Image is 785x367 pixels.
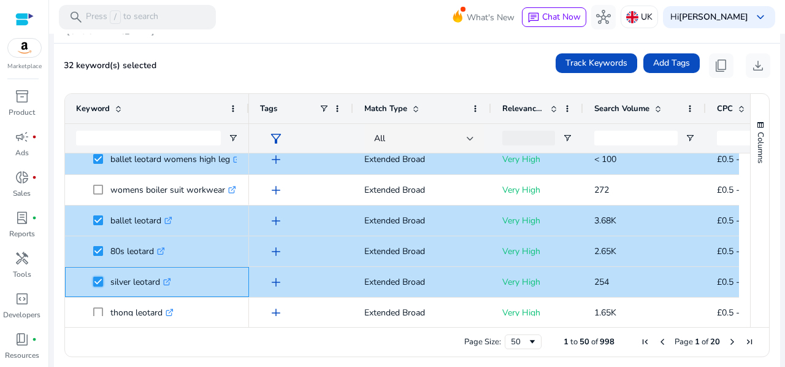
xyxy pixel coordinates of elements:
[9,228,35,239] p: Reports
[570,336,578,347] span: to
[15,292,29,306] span: code_blocks
[594,276,609,288] span: 254
[675,336,693,347] span: Page
[594,215,616,226] span: 3.68K
[753,10,768,25] span: keyboard_arrow_down
[76,103,110,114] span: Keyword
[260,103,277,114] span: Tags
[13,269,31,280] p: Tools
[755,132,766,163] span: Columns
[640,337,650,347] div: First Page
[86,10,158,24] p: Press to search
[511,336,527,347] div: 50
[717,307,764,319] span: £0.5 - £0.95
[364,103,407,114] span: Match Type
[641,6,653,28] p: UK
[15,251,29,266] span: handyman
[15,211,29,225] span: lab_profile
[269,131,283,146] span: filter_alt
[269,275,283,290] span: add
[15,89,29,104] span: inventory_2
[643,53,700,73] button: Add Tags
[364,300,480,325] p: Extended Broad
[596,10,611,25] span: hub
[564,336,569,347] span: 1
[685,133,695,143] button: Open Filter Menu
[467,7,515,28] span: What's New
[32,134,37,139] span: fiber_manual_record
[374,133,385,144] span: All
[15,332,29,347] span: book_4
[594,103,649,114] span: Search Volume
[32,337,37,342] span: fiber_manual_record
[13,188,31,199] p: Sales
[717,276,764,288] span: £0.5 - £0.95
[717,103,733,114] span: CPC
[110,269,171,295] p: silver leotard
[679,11,748,23] b: [PERSON_NAME]
[502,269,572,295] p: Very High
[695,336,700,347] span: 1
[594,131,678,145] input: Search Volume Filter Input
[717,184,764,196] span: £0.5 - £0.95
[502,300,572,325] p: Very High
[745,337,754,347] div: Last Page
[527,12,540,24] span: chat
[364,269,480,295] p: Extended Broad
[746,53,770,78] button: download
[653,56,690,69] span: Add Tags
[556,53,637,73] button: Track Keywords
[594,307,616,319] span: 1.65K
[269,244,283,259] span: add
[591,5,616,29] button: hub
[110,177,236,203] p: womens boiler suit workwear
[110,147,241,172] p: ballet leotard womens high leg
[710,336,720,347] span: 20
[7,62,42,71] p: Marketplace
[76,131,221,145] input: Keyword Filter Input
[709,53,733,78] button: content_copy
[594,153,616,165] span: < 100
[269,214,283,228] span: add
[228,133,238,143] button: Open Filter Menu
[364,177,480,203] p: Extended Broad
[542,11,581,23] span: Chat Now
[702,336,708,347] span: of
[64,60,156,71] span: 32 keyword(s) selected
[717,153,764,165] span: £0.5 - £0.75
[522,7,586,27] button: chatChat Now
[594,184,609,196] span: 272
[9,107,35,118] p: Product
[751,58,765,73] span: download
[269,152,283,167] span: add
[8,39,41,57] img: amazon.svg
[717,245,764,257] span: £0.5 - £0.95
[562,133,572,143] button: Open Filter Menu
[15,170,29,185] span: donut_small
[5,350,39,361] p: Resources
[15,147,29,158] p: Ads
[600,336,615,347] span: 998
[626,11,638,23] img: uk.svg
[3,309,40,320] p: Developers
[110,239,165,264] p: 80s leotard
[580,336,589,347] span: 50
[269,306,283,320] span: add
[502,208,572,233] p: Very High
[364,147,480,172] p: Extended Broad
[502,177,572,203] p: Very High
[364,239,480,264] p: Extended Broad
[32,175,37,180] span: fiber_manual_record
[505,334,542,349] div: Page Size
[717,215,764,226] span: £0.5 - £0.95
[364,208,480,233] p: Extended Broad
[69,10,83,25] span: search
[714,58,729,73] span: content_copy
[502,103,545,114] span: Relevance Score
[594,245,616,257] span: 2.65K
[727,337,737,347] div: Next Page
[502,239,572,264] p: Very High
[591,336,598,347] span: of
[110,300,174,325] p: thong leotard
[464,336,501,347] div: Page Size:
